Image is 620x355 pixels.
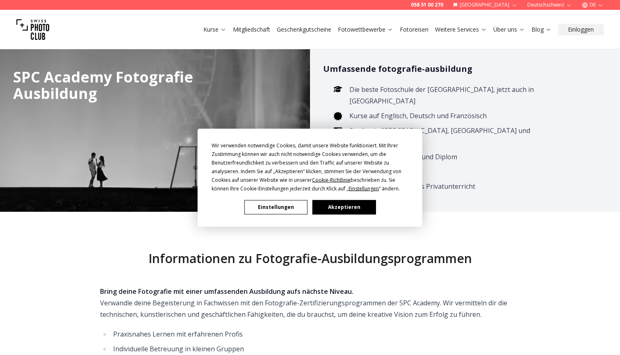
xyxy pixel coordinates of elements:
[212,141,408,192] div: Wir verwenden notwendige Cookies, damit unsere Website funktioniert. Mit Ihrer Zustimmung können ...
[349,185,379,192] span: Einstellungen
[198,128,422,227] div: Cookie Consent Prompt
[312,176,351,183] span: Cookie-Richtlinie
[312,200,376,214] button: Akzeptieren
[244,200,308,214] button: Einstellungen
